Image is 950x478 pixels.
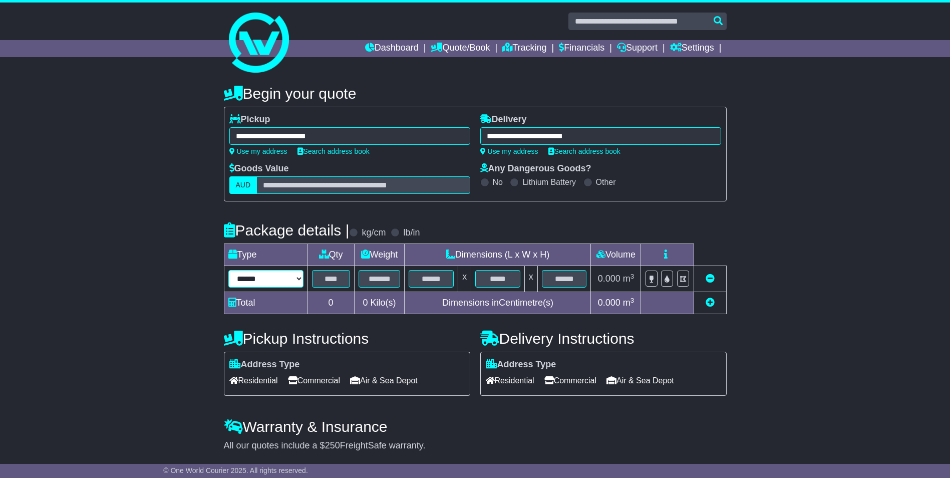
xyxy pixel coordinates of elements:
div: All our quotes include a $ FreightSafe warranty. [224,440,727,451]
a: Settings [670,40,714,57]
td: Qty [307,244,354,266]
td: Volume [591,244,641,266]
label: Pickup [229,114,270,125]
span: 250 [325,440,340,450]
a: Tracking [502,40,546,57]
a: Quote/Book [431,40,490,57]
label: kg/cm [362,227,386,238]
a: Financials [559,40,604,57]
h4: Delivery Instructions [480,330,727,347]
td: Total [224,292,307,314]
a: Use my address [229,147,287,155]
span: m [623,274,635,284]
label: Goods Value [229,163,289,174]
span: 0.000 [598,274,620,284]
span: Residential [486,373,534,388]
td: Dimensions in Centimetre(s) [405,292,591,314]
sup: 3 [630,297,635,304]
label: AUD [229,176,257,194]
a: Remove this item [706,274,715,284]
label: Lithium Battery [522,177,576,187]
td: Weight [354,244,405,266]
td: x [458,266,471,292]
td: Dimensions (L x W x H) [405,244,591,266]
span: Commercial [544,373,596,388]
a: Add new item [706,298,715,308]
span: m [623,298,635,308]
label: lb/in [403,227,420,238]
label: Any Dangerous Goods? [480,163,591,174]
label: Other [596,177,616,187]
label: Address Type [486,359,556,370]
h4: Package details | [224,222,350,238]
label: Delivery [480,114,527,125]
span: © One World Courier 2025. All rights reserved. [163,466,308,474]
span: Commercial [288,373,340,388]
td: Type [224,244,307,266]
a: Use my address [480,147,538,155]
td: Kilo(s) [354,292,405,314]
h4: Pickup Instructions [224,330,470,347]
label: Address Type [229,359,300,370]
a: Support [617,40,658,57]
label: No [493,177,503,187]
span: Residential [229,373,278,388]
a: Dashboard [365,40,419,57]
sup: 3 [630,273,635,280]
a: Search address book [548,147,620,155]
h4: Begin your quote [224,85,727,102]
h4: Warranty & Insurance [224,418,727,435]
span: 0.000 [598,298,620,308]
span: 0 [363,298,368,308]
span: Air & Sea Depot [606,373,674,388]
td: 0 [307,292,354,314]
a: Search address book [297,147,370,155]
td: x [524,266,537,292]
span: Air & Sea Depot [350,373,418,388]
